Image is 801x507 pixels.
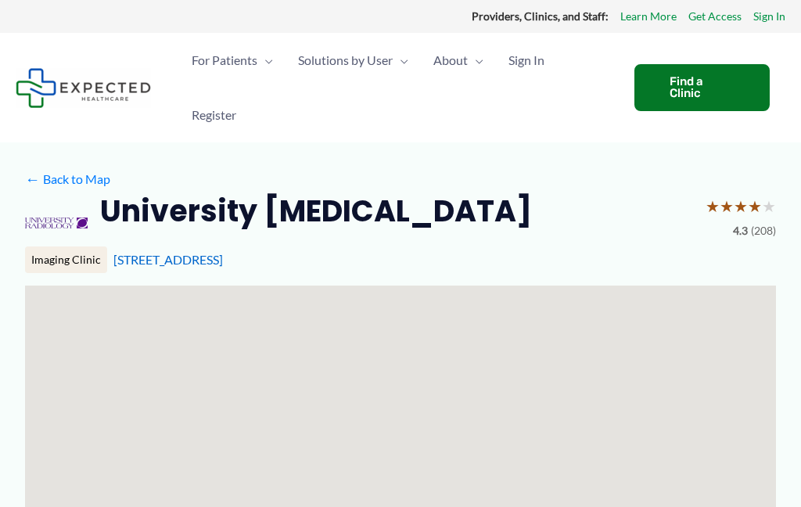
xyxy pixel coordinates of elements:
span: (208) [751,221,776,241]
a: Solutions by UserMenu Toggle [286,33,421,88]
span: ★ [748,192,762,221]
div: Imaging Clinic [25,246,107,273]
a: For PatientsMenu Toggle [179,33,286,88]
span: For Patients [192,33,257,88]
span: 4.3 [733,221,748,241]
span: Menu Toggle [468,33,483,88]
span: About [433,33,468,88]
a: Find a Clinic [634,64,770,111]
a: Register [179,88,249,142]
span: Menu Toggle [393,33,408,88]
span: Register [192,88,236,142]
span: ★ [762,192,776,221]
span: Solutions by User [298,33,393,88]
h2: University [MEDICAL_DATA] [100,192,532,230]
a: Learn More [620,6,677,27]
span: Sign In [508,33,544,88]
a: Sign In [496,33,557,88]
img: Expected Healthcare Logo - side, dark font, small [16,68,151,108]
span: Menu Toggle [257,33,273,88]
a: AboutMenu Toggle [421,33,496,88]
strong: Providers, Clinics, and Staff: [472,9,609,23]
span: ★ [706,192,720,221]
a: ←Back to Map [25,167,110,191]
span: ★ [734,192,748,221]
span: ★ [720,192,734,221]
a: [STREET_ADDRESS] [113,252,223,267]
a: Get Access [688,6,742,27]
a: Sign In [753,6,785,27]
nav: Primary Site Navigation [179,33,619,142]
span: ← [25,171,40,186]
